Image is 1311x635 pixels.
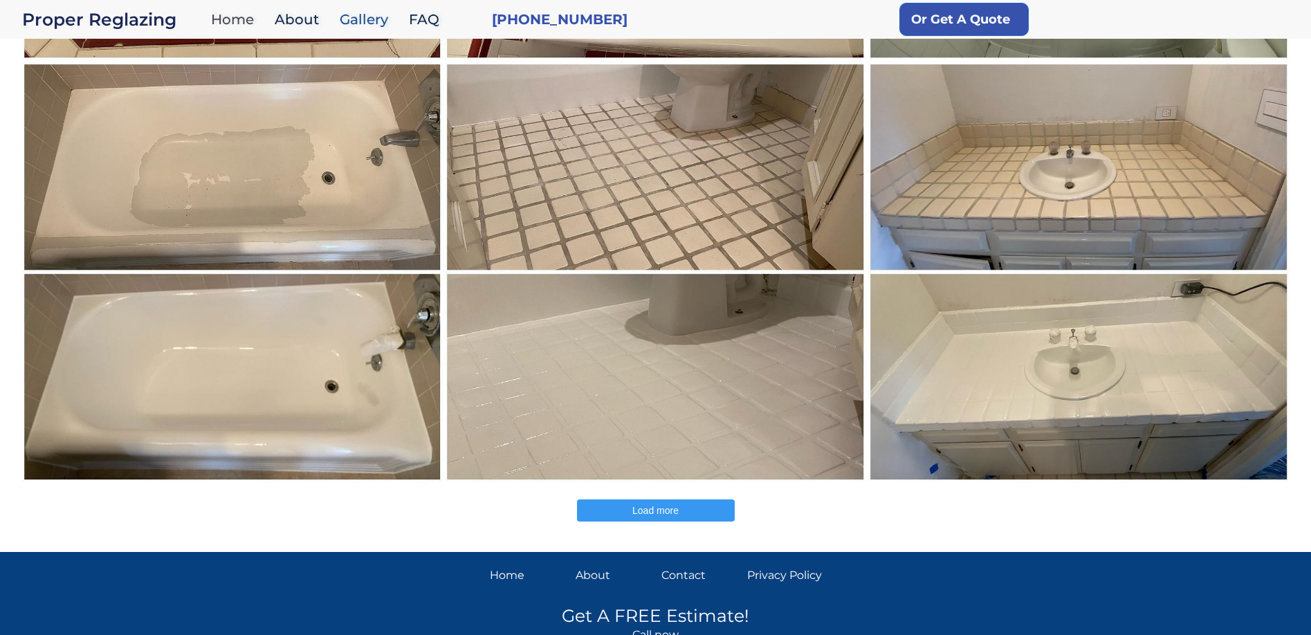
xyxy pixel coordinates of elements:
[632,505,679,516] span: Load more
[204,5,268,35] a: Home
[866,61,1291,484] img: ...
[747,566,822,585] a: Privacy Policy
[577,499,735,522] button: Load more posts
[22,10,204,29] a: home
[22,10,204,29] div: Proper Reglazing
[661,566,736,585] a: Contact
[443,61,868,484] img: ...
[21,62,444,484] a: ...
[867,62,1290,484] a: ...
[20,61,445,484] img: ...
[490,566,565,585] a: Home
[333,5,402,35] a: Gallery
[576,566,650,585] a: About
[899,3,1029,36] a: Or Get A Quote
[268,5,333,35] a: About
[402,5,453,35] a: FAQ
[492,10,627,29] a: [PHONE_NUMBER]
[444,62,868,484] a: ...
